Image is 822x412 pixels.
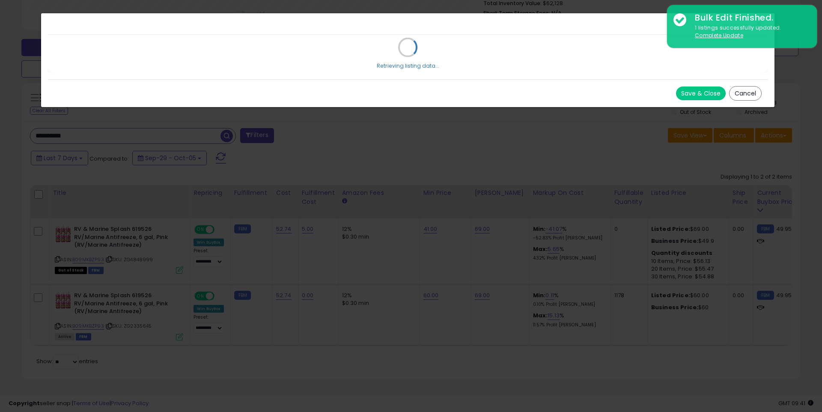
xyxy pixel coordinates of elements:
u: Complete Update [695,32,743,39]
div: Retrieving listing data... [377,62,439,70]
button: Save & Close [676,87,726,100]
div: 1 listings successfully updated. [688,24,810,40]
button: Cancel [729,86,762,101]
div: Bulk Edit Finished. [688,12,810,24]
